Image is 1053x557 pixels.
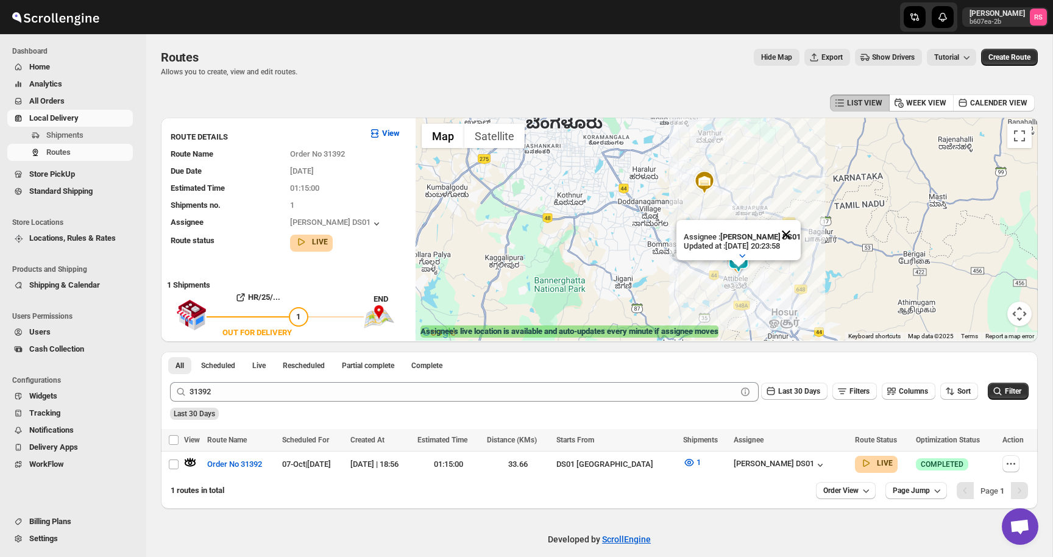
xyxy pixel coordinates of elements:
[464,124,525,148] button: Show satellite imagery
[988,383,1029,400] button: Filter
[252,361,266,371] span: Live
[296,312,300,321] span: 1
[29,79,62,88] span: Analytics
[12,264,138,274] span: Products and Shipping
[29,442,78,452] span: Delivery Apps
[374,293,409,305] div: END
[893,486,930,495] span: Page Jump
[29,186,93,196] span: Standard Shipping
[676,453,708,472] button: 1
[161,50,199,65] span: Routes
[171,236,214,245] span: Route status
[290,149,345,158] span: Order No 31392
[726,249,750,273] div: 1
[720,232,801,241] b: [PERSON_NAME] DS01
[174,410,215,418] span: Last 30 Days
[953,94,1035,112] button: CALENDER VIEW
[908,333,954,339] span: Map data ©2025
[361,124,407,143] button: View
[290,200,294,210] span: 1
[754,49,799,66] button: Map action label
[804,49,850,66] button: Export
[602,534,651,544] a: ScrollEngine
[885,482,947,499] button: Page Jump
[1002,436,1024,444] span: Action
[29,113,79,122] span: Local Delivery
[207,288,308,307] button: HR/25/...
[970,98,1027,108] span: CALENDER VIEW
[201,361,235,371] span: Scheduled
[295,236,328,248] button: LIVE
[7,277,133,294] button: Shipping & Calendar
[417,458,480,470] div: 01:15:00
[29,280,100,289] span: Shipping & Calendar
[872,52,915,62] span: Show Drivers
[556,436,594,444] span: Starts From
[7,456,133,473] button: WorkFlow
[548,533,651,545] p: Developed by
[312,238,328,246] b: LIVE
[342,361,394,371] span: Partial complete
[171,183,225,193] span: Estimated Time
[1002,508,1038,545] div: Open chat
[29,62,50,71] span: Home
[364,305,394,328] img: trip_end.png
[761,52,792,62] span: Hide Map
[12,218,138,227] span: Store Locations
[29,327,51,336] span: Users
[556,458,675,470] div: DS01 [GEOGRAPHIC_DATA]
[7,439,133,456] button: Delivery Apps
[7,144,133,161] button: Routes
[683,436,718,444] span: Shipments
[290,183,319,193] span: 01:15:00
[411,361,442,371] span: Complete
[684,241,801,250] p: Updated at : [DATE] 20:23:58
[7,513,133,530] button: Billing Plans
[200,455,269,474] button: Order No 31392
[684,232,801,241] p: Assignee :
[487,458,549,470] div: 33.66
[290,218,383,230] button: [PERSON_NAME] DS01
[29,459,64,469] span: WorkFlow
[1005,387,1021,396] span: Filter
[46,147,71,157] span: Routes
[7,324,133,341] button: Users
[161,67,297,77] p: Allows you to create, view and edit routes.
[12,311,138,321] span: Users Permissions
[350,436,385,444] span: Created At
[207,436,247,444] span: Route Name
[906,98,946,108] span: WEEK VIEW
[283,361,325,371] span: Rescheduled
[830,94,890,112] button: LIST VIEW
[350,458,410,470] div: [DATE] | 18:56
[7,59,133,76] button: Home
[171,149,213,158] span: Route Name
[7,76,133,93] button: Analytics
[970,18,1025,26] p: b607ea-2b
[1007,302,1032,326] button: Map camera controls
[957,482,1028,499] nav: Pagination
[1030,9,1047,26] span: Romil Seth
[855,49,922,66] button: Show Drivers
[980,486,1004,495] span: Page
[207,458,262,470] span: Order No 31392
[12,375,138,385] span: Configurations
[248,293,280,302] b: HR/25/...
[422,124,464,148] button: Show street map
[921,459,963,469] span: COMPLETED
[29,391,57,400] span: Widgets
[957,387,971,396] span: Sort
[7,93,133,110] button: All Orders
[417,436,467,444] span: Estimated Time
[771,220,801,249] button: Close
[734,459,826,471] div: [PERSON_NAME] DS01
[29,517,71,526] span: Billing Plans
[168,357,191,374] button: All routes
[889,94,954,112] button: WEEK VIEW
[934,53,959,62] span: Tutorial
[981,49,1038,66] button: Create Route
[970,9,1025,18] p: [PERSON_NAME]
[940,383,978,400] button: Sort
[29,408,60,417] span: Tracking
[382,129,400,138] b: View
